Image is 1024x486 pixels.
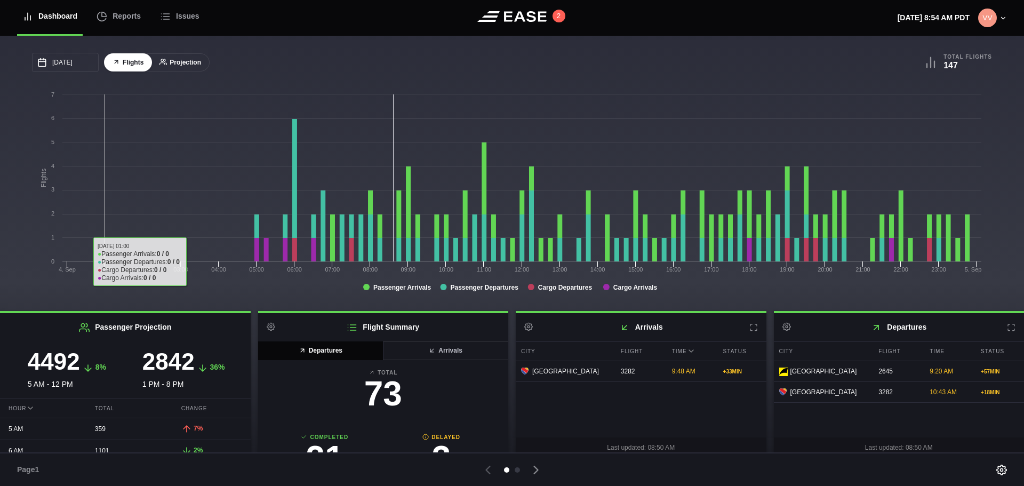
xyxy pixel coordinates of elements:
div: 2645 [873,361,922,381]
div: Time [667,342,715,361]
text: 16:00 [666,266,681,273]
h3: 4492 [28,350,80,373]
text: 22:00 [893,266,908,273]
span: 9:20 AM [930,368,953,375]
div: Change [173,399,251,418]
div: 5 AM - 12 PM [9,350,125,390]
text: 13:00 [553,266,567,273]
text: 01:00 [98,266,113,273]
button: Departures [258,341,384,360]
tspan: Passenger Departures [450,284,518,291]
div: Time [924,342,973,361]
div: + 57 MIN [981,368,1019,376]
tspan: 5. Sep [965,266,982,273]
b: 147 [943,61,958,70]
p: [DATE] 8:54 AM PDT [898,12,970,23]
text: 4 [51,163,54,169]
text: 0 [51,258,54,265]
div: 1101 [86,441,164,461]
tspan: Passenger Arrivals [373,284,431,291]
text: 08:00 [363,266,378,273]
b: Completed [267,433,383,441]
span: 9:48 AM [672,368,695,375]
text: 20:00 [818,266,833,273]
span: 36% [210,363,225,371]
text: 3 [51,186,54,193]
span: [GEOGRAPHIC_DATA] [790,387,857,397]
div: Total [86,399,164,418]
button: Arrivals [382,341,508,360]
text: 11:00 [477,266,492,273]
div: 1 PM - 8 PM [125,350,242,390]
div: Status [975,342,1024,361]
span: 2% [194,447,203,454]
b: Total Flights [943,53,992,60]
text: 12:00 [515,266,530,273]
text: 23:00 [931,266,946,273]
b: Total [267,369,500,377]
text: 2 [51,210,54,217]
div: City [516,342,613,361]
h2: Arrivals [516,313,766,341]
h3: 2842 [142,350,195,373]
div: Flight [873,342,922,361]
input: mm/dd/yyyy [32,53,99,72]
h3: 3 [383,441,500,475]
text: 6 [51,115,54,121]
text: 5 [51,139,54,145]
text: 07:00 [325,266,340,273]
text: 10:00 [439,266,454,273]
div: 3282 [615,361,664,381]
button: Projection [151,53,210,72]
text: 09:00 [401,266,416,273]
button: 2 [553,10,565,22]
span: 8% [95,363,106,371]
div: + 33 MIN [723,368,761,376]
b: Delayed [383,433,500,441]
span: [GEOGRAPHIC_DATA] [532,367,599,376]
text: 1 [51,234,54,241]
text: 05:00 [249,266,264,273]
h3: 21 [267,441,383,475]
text: 15:00 [628,266,643,273]
span: [GEOGRAPHIC_DATA] [790,367,857,376]
h3: 73 [267,377,500,411]
button: Flights [104,53,152,72]
div: Status [718,342,766,361]
a: Completed21 [267,433,383,481]
tspan: Cargo Departures [538,284,593,291]
img: 315aad5f8c3b3bdba85a25f162631172 [978,9,997,27]
span: 10:43 AM [930,388,957,396]
div: City [774,342,871,361]
a: Total73 [267,369,500,416]
text: 21:00 [855,266,870,273]
text: 06:00 [287,266,302,273]
div: + 18 MIN [981,388,1019,396]
div: 3282 [873,382,922,402]
div: Flight [615,342,664,361]
div: 359 [86,419,164,439]
span: Page 1 [17,464,44,475]
text: 03:00 [173,266,188,273]
div: Last updated: 08:50 AM [516,437,766,458]
span: 7% [194,425,203,432]
text: 14:00 [590,266,605,273]
text: 04:00 [211,266,226,273]
a: Delayed3 [383,433,500,481]
tspan: Flights [40,169,47,187]
text: 18:00 [742,266,757,273]
text: 19:00 [780,266,795,273]
tspan: 4. Sep [59,266,76,273]
text: 7 [51,91,54,98]
tspan: Cargo Arrivals [613,284,658,291]
h2: Flight Summary [258,313,509,341]
text: 02:00 [135,266,150,273]
text: 17:00 [704,266,719,273]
